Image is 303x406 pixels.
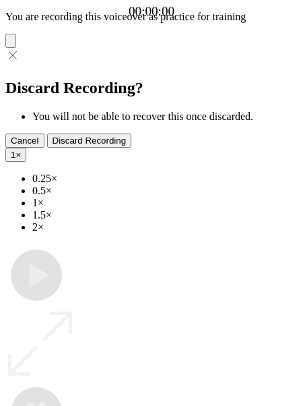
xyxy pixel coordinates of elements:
p: You are recording this voiceover as practice for training [5,11,298,23]
button: 1× [5,148,26,162]
li: 0.5× [32,185,298,197]
a: 00:00:00 [129,4,174,19]
li: 0.25× [32,173,298,185]
button: Discard Recording [47,134,132,148]
span: 1 [11,150,15,160]
button: Cancel [5,134,44,148]
li: 1× [32,197,298,209]
li: You will not be able to recover this once discarded. [32,111,298,123]
li: 2× [32,221,298,233]
h2: Discard Recording? [5,79,298,97]
li: 1.5× [32,209,298,221]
